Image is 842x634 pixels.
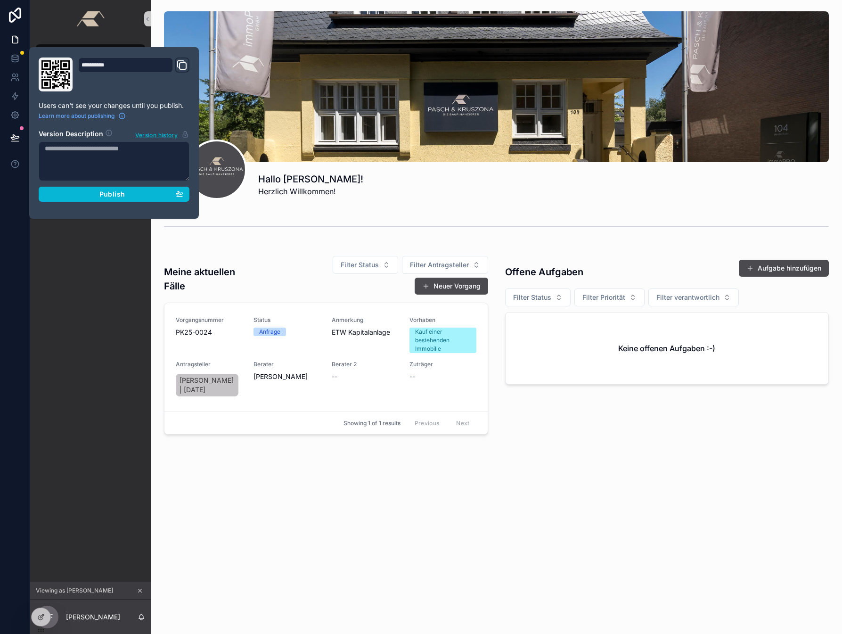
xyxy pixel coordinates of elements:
span: Zuträger [409,361,476,368]
button: Select Button [333,256,398,274]
span: Antragsteller [176,361,242,368]
span: Publish [99,190,125,198]
span: Herzlich Willkommen! [258,186,363,197]
span: Filter verantwortlich [656,293,719,302]
h3: Offene Aufgaben [505,265,583,279]
span: Filter Priorität [582,293,625,302]
span: Vorgangsnummer [176,316,242,324]
img: App logo [76,11,104,26]
span: [PERSON_NAME] | [DATE] [180,376,235,395]
a: Startseite [36,44,145,61]
a: VorgangsnummerPK25-0024StatusAnfrageAnmerkungETW KapitalanlageVorhabenKauf einer bestehenden Immo... [164,303,488,412]
a: Learn more about publishing [39,112,126,120]
h2: Keine offenen Aufgaben :-) [618,343,715,354]
span: Berater 2 [332,361,398,368]
button: Select Button [505,288,571,306]
span: PK25-0024 [176,328,242,337]
div: Kauf einer bestehenden Immobilie [415,328,470,353]
button: Neuer Vorgang [415,278,488,295]
div: Domain and Custom Link [78,58,189,91]
span: Filter Status [341,260,379,270]
span: Status [253,316,320,324]
span: Anmerkung [332,316,398,324]
button: Publish [39,187,189,202]
span: Filter Antragsteller [410,260,469,270]
button: Version history [135,129,189,140]
span: [PERSON_NAME] [253,372,308,381]
button: Select Button [402,256,488,274]
div: scrollable content [30,38,151,147]
span: Filter Status [513,293,551,302]
h1: Hallo [PERSON_NAME]! [258,173,363,186]
p: [PERSON_NAME] [66,612,120,622]
span: -- [409,372,415,381]
span: Viewing as [PERSON_NAME] [36,587,113,594]
span: Vorhaben [409,316,476,324]
p: Users can't see your changes until you publish. [39,101,189,110]
span: -- [332,372,337,381]
span: Learn more about publishing [39,112,114,120]
button: Select Button [648,288,739,306]
div: Anfrage [259,328,280,336]
span: Berater [253,361,320,368]
h3: Meine aktuellen Fälle [164,265,255,293]
span: Version history [135,130,178,139]
a: [PERSON_NAME] | [DATE] [176,374,238,396]
h2: Version Description [39,129,103,140]
span: Showing 1 of 1 results [343,420,401,427]
button: Select Button [574,288,645,306]
button: Aufgabe hinzufügen [739,260,829,277]
span: ETW Kapitalanlage [332,328,398,337]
